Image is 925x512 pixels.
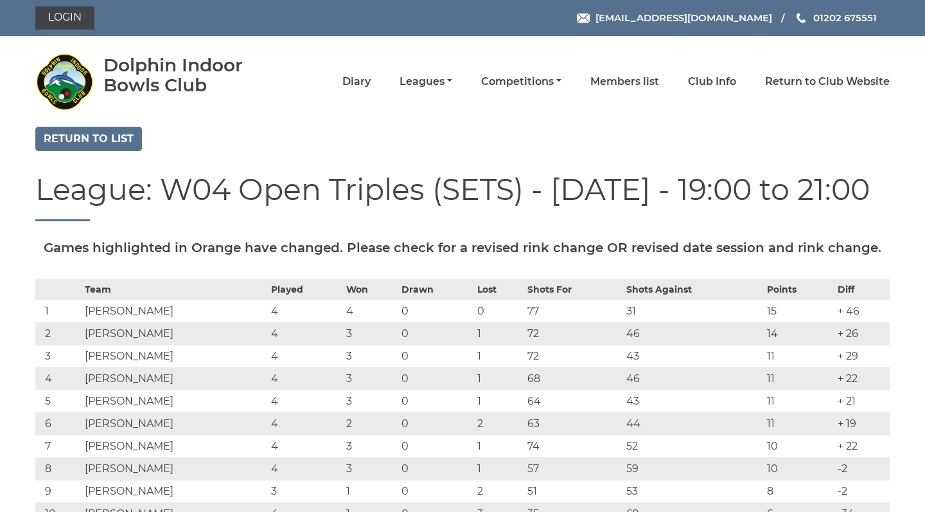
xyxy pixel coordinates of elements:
td: 77 [524,300,624,322]
td: -2 [834,457,890,480]
td: 1 [35,300,82,322]
td: 0 [398,412,473,435]
td: 4 [268,435,343,457]
td: 1 [474,345,524,367]
td: 46 [623,322,764,345]
span: 01202 675551 [813,12,877,24]
a: Members list [590,75,659,89]
td: 43 [623,390,764,412]
td: 43 [623,345,764,367]
td: + 22 [834,367,890,390]
td: 8 [764,480,834,502]
a: Competitions [481,75,561,89]
td: 4 [343,300,398,322]
a: Club Info [688,75,736,89]
td: [PERSON_NAME] [82,345,267,367]
td: 1 [474,435,524,457]
td: 4 [268,457,343,480]
td: [PERSON_NAME] [82,322,267,345]
th: Played [268,279,343,300]
td: + 26 [834,322,890,345]
td: 0 [398,435,473,457]
td: 4 [268,300,343,322]
td: 57 [524,457,624,480]
td: 14 [764,322,834,345]
td: 64 [524,390,624,412]
td: 3 [343,367,398,390]
td: [PERSON_NAME] [82,412,267,435]
td: 0 [398,390,473,412]
td: 74 [524,435,624,457]
a: Leagues [400,75,452,89]
a: Phone us 01202 675551 [795,10,877,25]
td: 46 [623,367,764,390]
td: 3 [35,345,82,367]
td: 15 [764,300,834,322]
td: 11 [764,412,834,435]
td: 51 [524,480,624,502]
td: [PERSON_NAME] [82,390,267,412]
td: 0 [398,480,473,502]
td: 72 [524,345,624,367]
td: 68 [524,367,624,390]
td: 3 [268,480,343,502]
td: 4 [268,412,343,435]
td: 11 [764,390,834,412]
td: + 22 [834,435,890,457]
td: 3 [343,435,398,457]
td: 59 [623,457,764,480]
td: 5 [35,390,82,412]
h5: Games highlighted in Orange have changed. Please check for a revised rink change OR revised date ... [35,241,890,255]
th: Won [343,279,398,300]
th: Points [764,279,834,300]
td: 4 [268,322,343,345]
td: 8 [35,457,82,480]
td: 4 [268,390,343,412]
td: 7 [35,435,82,457]
th: Drawn [398,279,473,300]
th: Diff [834,279,890,300]
td: 0 [398,367,473,390]
th: Team [82,279,267,300]
a: Email [EMAIL_ADDRESS][DOMAIN_NAME] [577,10,772,25]
td: 3 [343,322,398,345]
td: 1 [474,390,524,412]
td: 10 [764,435,834,457]
td: + 29 [834,345,890,367]
td: 0 [398,300,473,322]
td: 9 [35,480,82,502]
th: Lost [474,279,524,300]
td: 1 [474,457,524,480]
img: Email [577,14,590,23]
td: [PERSON_NAME] [82,480,267,502]
td: 31 [623,300,764,322]
td: 2 [343,412,398,435]
td: 2 [474,412,524,435]
img: Phone us [797,13,806,23]
td: + 19 [834,412,890,435]
td: 4 [268,345,343,367]
td: 0 [398,345,473,367]
td: 3 [343,457,398,480]
a: Return to list [35,127,142,151]
td: 10 [764,457,834,480]
td: 11 [764,367,834,390]
h1: League: W04 Open Triples (SETS) - [DATE] - 19:00 to 21:00 [35,174,890,221]
td: 52 [623,435,764,457]
td: 3 [343,390,398,412]
div: Dolphin Indoor Bowls Club [103,55,280,95]
td: 0 [398,457,473,480]
a: Login [35,6,94,30]
td: + 46 [834,300,890,322]
td: 3 [343,345,398,367]
td: 1 [474,367,524,390]
td: 1 [343,480,398,502]
td: 4 [35,367,82,390]
td: 4 [268,367,343,390]
td: 0 [474,300,524,322]
td: 6 [35,412,82,435]
td: 72 [524,322,624,345]
td: -2 [834,480,890,502]
td: 63 [524,412,624,435]
th: Shots Against [623,279,764,300]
